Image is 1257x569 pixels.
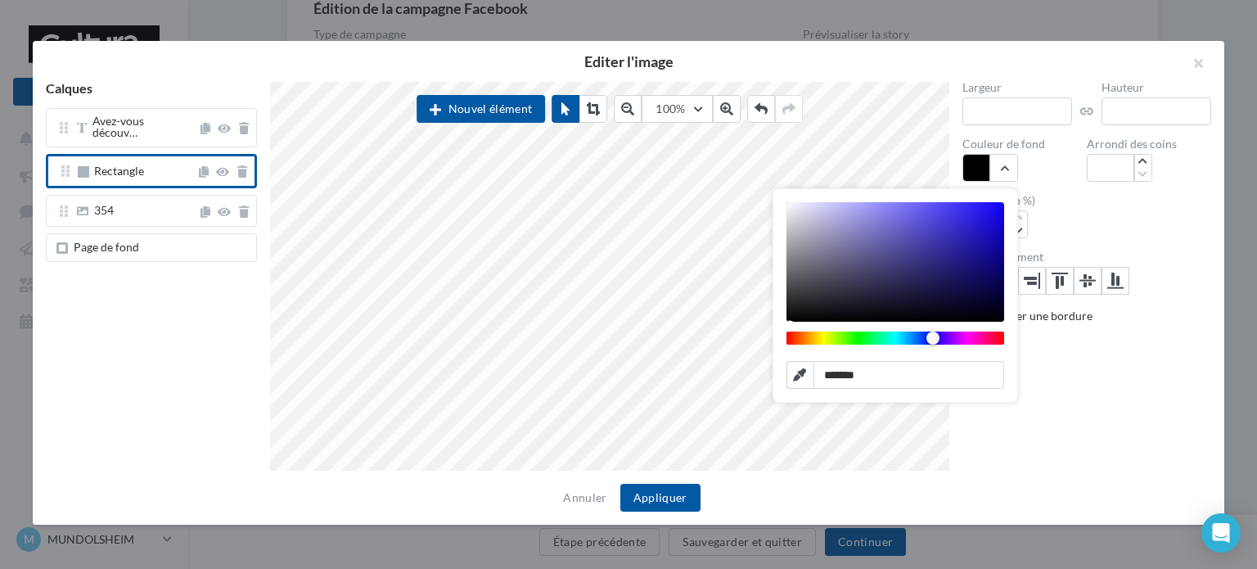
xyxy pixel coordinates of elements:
[962,82,1072,93] label: Largeur
[962,251,1211,263] label: Positionnement
[962,195,1211,206] label: Opacité (en %)
[985,308,1211,324] div: Afficher une bordure
[1201,513,1241,553] div: Open Intercom Messenger
[962,138,1087,150] label: Couleur de fond
[94,203,114,217] span: 354
[74,240,139,254] span: Page de fond
[556,488,613,508] button: Annuler
[94,164,144,178] span: Rectangle
[92,114,144,139] span: Avez-vous découvert notre boîte à cadeaux d'anniversaires ?
[33,82,270,108] div: Calques
[620,484,701,512] button: Appliquer
[1087,138,1211,150] label: Arrondi des coins
[417,95,545,123] button: Nouvel élément
[642,95,712,123] button: 100%
[59,54,1198,69] h2: Editer l'image
[1102,82,1211,93] label: Hauteur
[786,202,1004,389] div: Chrome color picker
